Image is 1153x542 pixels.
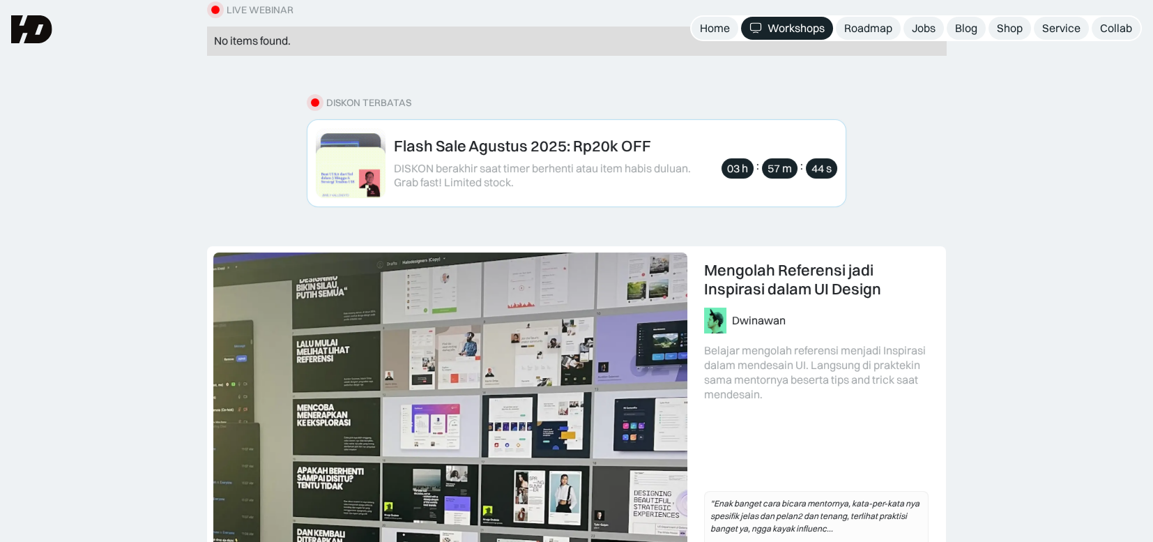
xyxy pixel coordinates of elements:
[768,161,792,176] div: 57 m
[912,21,936,36] div: Jobs
[947,17,986,40] a: Blog
[811,161,832,176] div: 44 s
[394,161,715,190] div: DISKON berakhir saat timer berhenti atau item habis duluan. Grab fast! Limited stock.
[700,21,730,36] div: Home
[227,4,293,16] div: LIVE WEBINAR
[692,17,738,40] a: Home
[214,33,939,48] div: No items found.
[844,21,892,36] div: Roadmap
[768,21,825,36] div: Workshops
[988,17,1031,40] a: Shop
[1092,17,1140,40] a: Collab
[1042,21,1081,36] div: Service
[1034,17,1089,40] a: Service
[903,17,944,40] a: Jobs
[727,161,748,176] div: 03 h
[1100,21,1132,36] div: Collab
[394,137,651,155] div: Flash Sale Agustus 2025: Rp20k OFF
[326,97,411,109] div: diskon terbatas
[836,17,901,40] a: Roadmap
[756,158,759,173] div: :
[955,21,977,36] div: Blog
[741,17,833,40] a: Workshops
[800,158,803,173] div: :
[997,21,1023,36] div: Shop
